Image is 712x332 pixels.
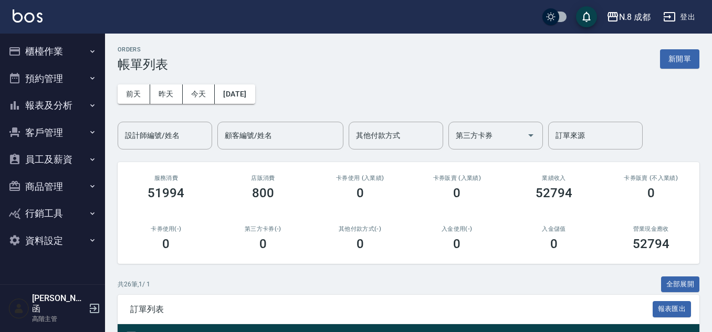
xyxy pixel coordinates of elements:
[32,293,86,314] h5: [PERSON_NAME]函
[619,10,651,24] div: N.8 成都
[130,226,202,232] h2: 卡券使用(-)
[4,227,101,254] button: 資料設定
[215,84,255,104] button: [DATE]
[252,186,274,200] h3: 800
[357,237,364,251] h3: 0
[576,6,597,27] button: save
[118,280,150,289] p: 共 26 筆, 1 / 1
[8,298,29,319] img: Person
[602,6,655,28] button: N.8 成都
[4,119,101,146] button: 客戶管理
[4,92,101,119] button: 報表及分析
[633,237,669,251] h3: 52794
[518,175,590,181] h2: 業績收入
[4,200,101,227] button: 行銷工具
[357,186,364,200] h3: 0
[453,186,460,200] h3: 0
[615,175,687,181] h2: 卡券販賣 (不入業績)
[615,226,687,232] h2: 營業現金應收
[660,53,699,63] a: 新開單
[421,226,493,232] h2: 入金使用(-)
[4,38,101,65] button: 櫃檯作業
[647,186,655,200] h3: 0
[324,226,396,232] h2: 其他付款方式(-)
[118,46,168,53] h2: ORDERS
[421,175,493,181] h2: 卡券販賣 (入業績)
[130,304,653,315] span: 訂單列表
[4,146,101,173] button: 員工及薪資
[183,84,215,104] button: 今天
[536,186,572,200] h3: 52794
[324,175,396,181] h2: 卡券使用 (入業績)
[150,84,183,104] button: 昨天
[659,7,699,27] button: 登出
[148,186,184,200] h3: 51994
[13,9,43,23] img: Logo
[130,175,202,181] h3: 服務消費
[518,226,590,232] h2: 入金儲值
[227,175,299,181] h2: 店販消費
[661,276,700,293] button: 全部展開
[453,237,460,251] h3: 0
[653,304,692,314] a: 報表匯出
[162,237,170,251] h3: 0
[118,84,150,104] button: 前天
[259,237,267,251] h3: 0
[32,314,86,324] p: 高階主管
[660,49,699,69] button: 新開單
[227,226,299,232] h2: 第三方卡券(-)
[550,237,558,251] h3: 0
[522,127,539,144] button: Open
[118,57,168,72] h3: 帳單列表
[4,65,101,92] button: 預約管理
[653,301,692,317] button: 報表匯出
[4,173,101,200] button: 商品管理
